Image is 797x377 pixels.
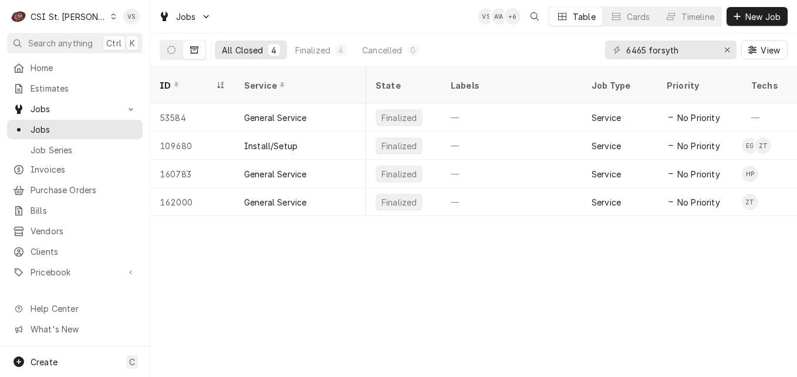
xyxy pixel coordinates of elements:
a: Go to What's New [7,319,143,339]
div: 53584 [150,103,235,132]
div: + 6 [504,8,521,25]
div: Techs [751,79,779,92]
a: Go to Jobs [154,7,216,26]
span: Search anything [28,37,93,49]
span: Clients [31,245,137,258]
span: Vendors [31,225,137,237]
div: General Service [244,168,306,180]
div: Herb Phillips's Avatar [742,166,758,182]
div: — [441,160,582,188]
div: ZT [742,194,758,210]
span: Purchase Orders [31,184,137,196]
div: AW [491,8,508,25]
a: Go to Jobs [7,99,143,119]
div: Service [592,140,621,152]
div: — [742,103,789,132]
div: Service [244,79,354,92]
span: Jobs [176,11,196,23]
button: Open search [525,7,544,26]
button: New Job [727,7,788,26]
span: Ctrl [106,37,121,49]
div: Finalized [380,112,418,124]
div: VS [123,8,140,25]
span: Estimates [31,82,137,95]
span: Jobs [31,103,119,115]
a: Go to Pricebook [7,262,143,282]
div: Table [573,11,596,23]
span: Job Series [31,144,137,156]
div: Service [592,196,621,208]
span: No Priority [677,168,720,180]
div: 109680 [150,132,235,160]
span: Help Center [31,302,136,315]
div: All Closed [222,44,264,56]
div: 162000 [150,188,235,216]
div: Finalized [380,196,418,208]
span: New Job [743,11,783,23]
div: Service [592,112,621,124]
div: Labels [451,79,573,92]
div: ID [160,79,214,92]
div: Finalized [295,44,330,56]
div: CSI St. Louis's Avatar [11,8,27,25]
div: C [11,8,27,25]
div: 4 [271,44,278,56]
a: Job Series [7,140,143,160]
div: Vicky Stuesse's Avatar [478,8,494,25]
div: Finalized [380,168,418,180]
div: Vicky Stuesse's Avatar [123,8,140,25]
div: Alexandria Wilp's Avatar [491,8,508,25]
div: General Service [244,112,306,124]
div: ZT [755,137,771,154]
button: Search anythingCtrlK [7,33,143,53]
div: Z Past Tech's Avatar [742,194,758,210]
a: Invoices [7,160,143,179]
span: C [129,356,135,368]
a: Purchase Orders [7,180,143,200]
a: Estimates [7,79,143,98]
div: 160783 [150,160,235,188]
div: CSI St. [PERSON_NAME] [31,11,107,23]
a: Clients [7,242,143,261]
a: Jobs [7,120,143,139]
span: K [130,37,135,49]
span: Home [31,62,137,74]
div: VS [478,8,494,25]
span: View [758,44,782,56]
div: Cards [627,11,650,23]
span: Invoices [31,163,137,176]
span: Create [31,357,58,367]
div: Z Past Tech's Avatar [755,137,771,154]
div: Finalized [380,140,418,152]
span: No Priority [677,196,720,208]
a: Home [7,58,143,78]
div: Service [592,168,621,180]
span: No Priority [677,112,720,124]
button: Erase input [718,41,737,59]
div: Timeline [681,11,714,23]
div: 0 [410,44,417,56]
div: Cancelled [362,44,402,56]
input: Keyword search [626,41,714,59]
a: Go to Help Center [7,299,143,318]
div: — [441,188,582,216]
a: Vendors [7,221,143,241]
div: 4 [337,44,345,56]
span: Pricebook [31,266,119,278]
div: Install/Setup [244,140,298,152]
div: EG [742,137,758,154]
button: View [741,41,788,59]
span: What's New [31,323,136,335]
div: State [376,79,432,92]
div: Eric Guard's Avatar [742,137,758,154]
div: — [441,103,582,132]
div: Job Type [592,79,648,92]
a: Bills [7,201,143,220]
div: HP [742,166,758,182]
div: General Service [244,196,306,208]
span: No Priority [677,140,720,152]
div: — [441,132,582,160]
span: Bills [31,204,137,217]
span: Jobs [31,123,137,136]
div: Priority [667,79,730,92]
